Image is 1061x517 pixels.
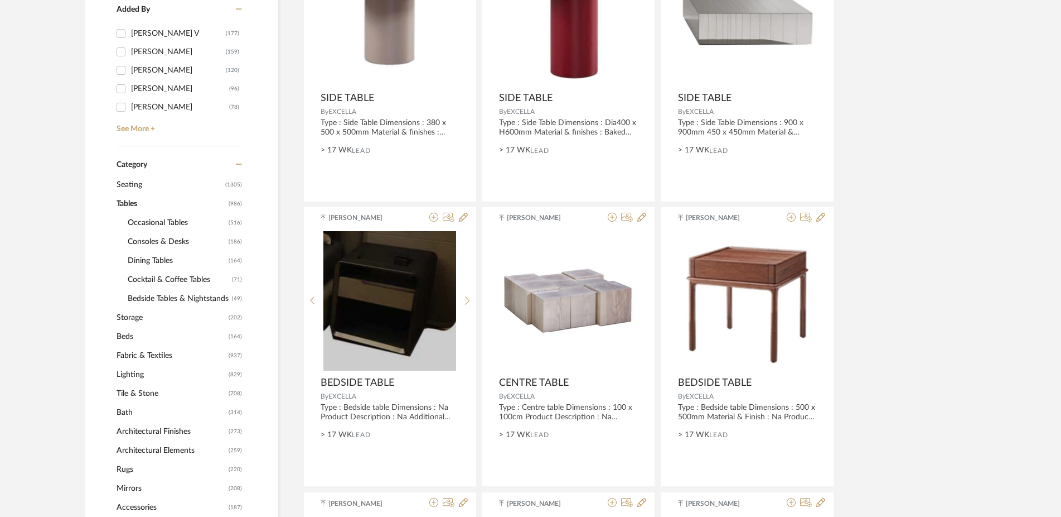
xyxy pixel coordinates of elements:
span: Cocktail & Coffee Tables [128,270,229,289]
span: (220) [229,461,242,478]
img: CENTRE TABLE [499,263,638,338]
span: SIDE TABLE [499,92,553,104]
div: [PERSON_NAME] [131,98,229,116]
span: (202) [229,309,242,327]
span: (273) [229,423,242,441]
span: (187) [229,499,242,516]
span: > 17 WK [321,429,352,441]
span: Architectural Finishes [117,422,226,441]
span: BEDSIDE TABLE [678,377,752,389]
span: Added By [117,6,150,13]
div: (159) [226,43,239,61]
span: Occasional Tables [128,213,226,232]
span: EXCELLA [686,393,714,400]
span: By [499,108,507,115]
span: CENTRE TABLE [499,377,569,389]
span: Lead [530,147,549,155]
span: Seating [117,175,222,194]
span: By [678,108,686,115]
div: (96) [229,80,239,98]
span: EXCELLA [328,393,356,400]
span: Accessories [117,498,226,517]
span: Architectural Elements [117,441,226,460]
span: Storage [117,308,226,327]
div: [PERSON_NAME] [131,61,226,79]
span: EXCELLA [686,108,714,115]
span: [PERSON_NAME] [507,499,577,509]
span: By [678,393,686,400]
span: Dining Tables [128,251,226,270]
span: Lead [352,431,371,439]
img: BEDSIDE TABLE [323,231,456,371]
span: [PERSON_NAME] [686,499,756,509]
span: [PERSON_NAME] [328,213,399,223]
span: Consoles & Desks [128,232,226,251]
span: Bath [117,403,226,422]
span: [PERSON_NAME] [507,213,577,223]
span: SIDE TABLE [678,92,731,104]
span: (208) [229,480,242,497]
span: Lead [709,431,728,439]
span: By [499,393,507,400]
span: (164) [229,328,242,346]
div: [PERSON_NAME] [131,80,229,98]
span: (259) [229,442,242,459]
span: Tile & Stone [117,384,226,403]
div: Type : Side Table Dimensions : Dia400 x H600mm Material & finishes : Baked paint Product Descript... [499,118,638,137]
div: (120) [226,61,239,79]
span: EXCELLA [507,393,535,400]
span: > 17 WK [321,145,352,156]
div: Type : Side Table Dimensions : 380 x 500 x 500mm Material & finishes : Baked paint Product Descri... [321,118,459,137]
span: Lighting [117,365,226,384]
div: [PERSON_NAME] [131,43,226,61]
span: (829) [229,366,242,384]
span: (164) [229,252,242,270]
span: Mirrors [117,479,226,498]
span: (986) [229,195,242,213]
div: Type : Side Table Dimensions : 900 x 900mm 450 x 450mm Material & finishes : Mirror natural 304 s... [678,118,817,137]
div: Type : Bedside table Dimensions : Na Product Description : Na Additional information : Na Any oth... [321,403,459,422]
span: By [321,393,328,400]
span: > 17 WK [678,145,709,156]
div: (177) [226,25,239,42]
span: Beds [117,327,226,346]
span: (186) [229,233,242,251]
span: Category [117,160,147,170]
span: (708) [229,385,242,403]
span: EXCELLA [328,108,356,115]
span: Lead [530,431,549,439]
span: (516) [229,214,242,232]
div: Type : Centre table Dimensions : 100 x 100cm Product Description : Na Additional information : Na... [499,403,638,422]
span: (49) [232,290,242,308]
span: [PERSON_NAME] [686,213,756,223]
div: (78) [229,98,239,116]
span: [PERSON_NAME] [328,499,399,509]
span: Fabric & Textiles [117,346,226,365]
span: > 17 WK [499,429,530,441]
span: Rugs [117,460,226,479]
span: SIDE TABLE [321,92,374,104]
span: (71) [232,271,242,289]
span: Lead [352,147,371,155]
span: Bedside Tables & Nightstands [128,289,229,308]
span: Tables [117,194,226,213]
span: (314) [229,404,242,422]
div: [PERSON_NAME] V [131,25,226,42]
img: BEDSIDE TABLE [678,232,817,368]
div: Type : Bedside table Dimensions : 500 x 500mm Material & Finish : Na Product Description : Na Add... [678,403,817,422]
span: Lead [709,147,728,155]
span: > 17 WK [678,429,709,441]
span: (1305) [225,176,242,194]
span: EXCELLA [507,108,535,115]
span: BEDSIDE TABLE [321,377,394,389]
span: (937) [229,347,242,365]
a: See More + [114,116,242,134]
span: By [321,108,328,115]
span: > 17 WK [499,145,530,156]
